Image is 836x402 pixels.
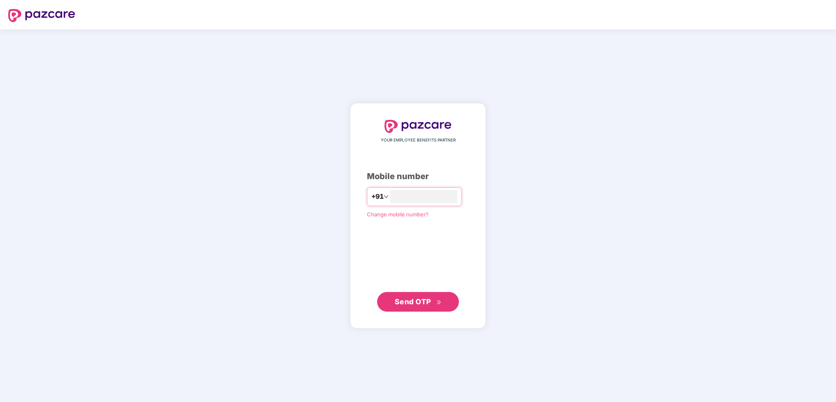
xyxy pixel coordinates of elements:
[381,137,456,144] span: YOUR EMPLOYEE BENEFITS PARTNER
[395,297,431,306] span: Send OTP
[367,211,429,218] a: Change mobile number?
[8,9,75,22] img: logo
[436,300,442,305] span: double-right
[377,292,459,312] button: Send OTPdouble-right
[384,120,452,133] img: logo
[367,170,469,183] div: Mobile number
[384,194,389,199] span: down
[371,191,384,202] span: +91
